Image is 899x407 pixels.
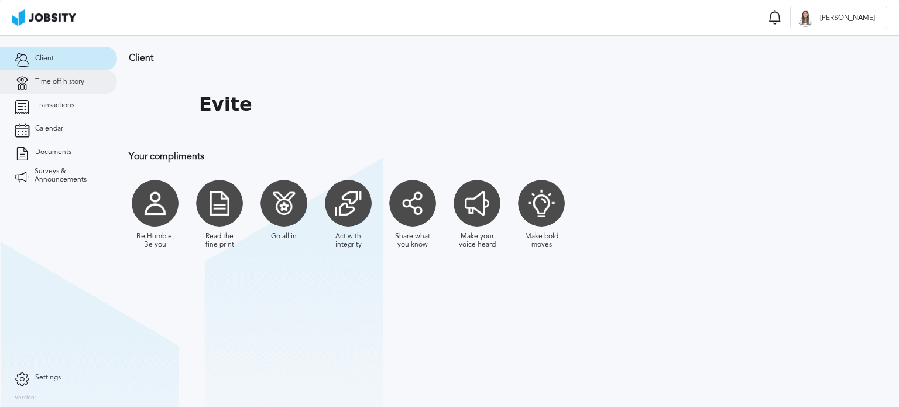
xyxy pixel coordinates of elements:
span: [PERSON_NAME] [814,14,881,22]
div: Go all in [271,232,297,241]
div: Make bold moves [521,232,562,249]
div: B [797,9,814,27]
div: Share what you know [392,232,433,249]
div: Make your voice heard [457,232,497,249]
span: Documents [35,148,71,156]
div: Read the fine print [199,232,240,249]
span: Time off history [35,78,84,86]
div: Be Humble, Be you [135,232,176,249]
span: Calendar [35,125,63,133]
div: Act with integrity [328,232,369,249]
h3: Client [129,53,764,63]
button: B[PERSON_NAME] [790,6,887,29]
span: Surveys & Announcements [35,167,102,184]
span: Client [35,54,54,63]
h3: Your compliments [129,151,764,162]
h1: Evite [199,94,252,115]
span: Transactions [35,101,74,110]
span: Settings [35,374,61,382]
img: ab4bad089aa723f57921c736e9817d99.png [12,9,76,26]
label: Version: [15,395,36,402]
